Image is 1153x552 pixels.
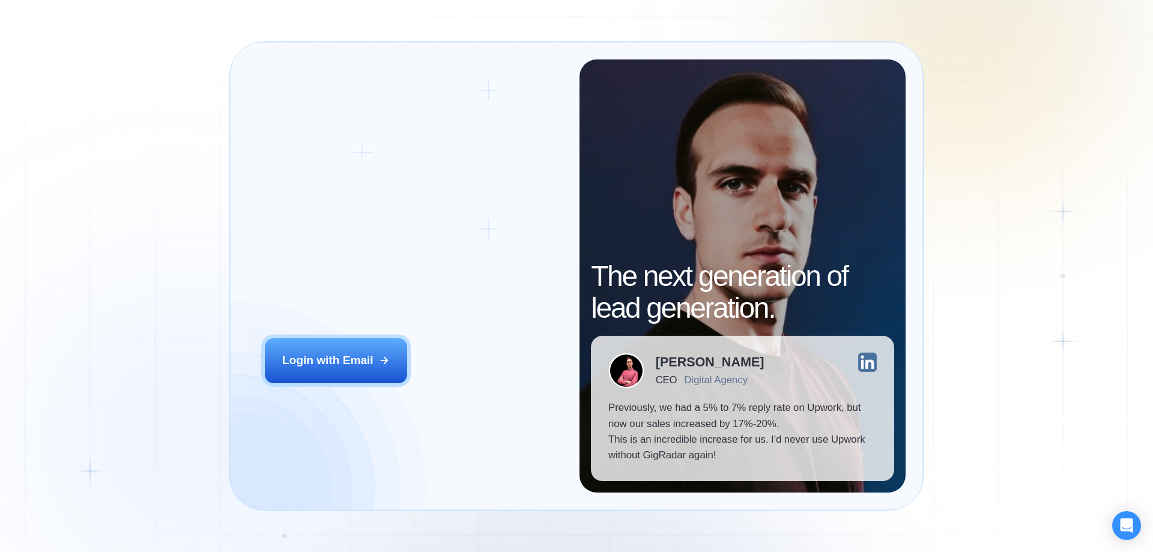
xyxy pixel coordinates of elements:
h2: The next generation of lead generation. [591,261,894,324]
div: CEO [656,374,677,386]
div: Open Intercom Messenger [1112,511,1141,540]
div: Digital Agency [684,374,748,386]
div: Login with Email [282,353,374,368]
div: [PERSON_NAME] [656,356,764,369]
button: Login with Email [265,338,408,383]
p: Previously, we had a 5% to 7% reply rate on Upwork, but now our sales increased by 17%-20%. This ... [608,400,877,464]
